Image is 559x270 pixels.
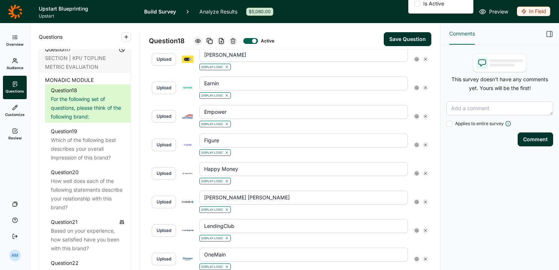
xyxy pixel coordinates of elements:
[3,52,27,76] a: Audience
[517,7,550,16] div: In Field
[5,112,25,117] span: Customize
[246,8,273,16] div: $5,060.00
[45,85,131,123] a: Question18For the following set of questions, please think of the following brand:
[199,134,408,147] input: Concept Name...
[423,228,428,233] div: Remove
[182,56,194,63] img: n2oifprtauqwxxboa3yx.png
[455,121,504,127] span: Applies to entire survey
[182,142,194,147] img: y69uhu6xwfpsrle49jyu.png
[199,48,408,62] input: Concept Name...
[414,199,420,205] div: Settings
[45,125,131,164] a: Question19Which of the following best describes your overall impression of this brand?
[39,44,131,73] a: Question17SECTION | KPI/ TOPLINE METRIC EVALUATION
[182,172,194,175] img: esni1wmru7bjcbzhrgxi.png
[199,105,408,119] input: Concept Name...
[423,85,428,91] div: Remove
[423,142,428,148] div: Remove
[152,110,176,123] button: Upload
[449,29,475,38] span: Comments
[201,265,223,269] span: Display Logic
[229,37,237,45] div: Delete
[201,179,223,183] span: Display Logic
[51,218,78,226] div: Question 21
[414,256,420,262] div: Settings
[51,127,77,136] div: Question 19
[51,259,79,267] div: Question 22
[199,191,408,205] input: Concept Name...
[199,219,408,233] input: Concept Name...
[414,56,420,62] div: Settings
[201,65,223,69] span: Display Logic
[9,250,21,261] div: AM
[182,256,194,262] img: rmjmxws1focctfgit4jo.jpg
[51,136,125,162] div: Which of the following best describes your overall impression of this brand?
[182,110,194,122] img: qqxc4odnaletopovoort.png
[7,65,23,70] span: Audience
[423,113,428,119] div: Remove
[152,82,176,94] button: Upload
[199,76,408,90] input: Concept Name...
[152,53,176,65] button: Upload
[449,23,475,45] button: Comments
[152,253,176,265] button: Upload
[489,7,508,16] span: Preview
[3,99,27,123] a: Customize
[39,4,135,13] h1: Upstart Blueprinting
[261,38,273,44] div: Active
[51,168,79,177] div: Question 20
[39,13,135,19] span: Upstart
[3,29,27,52] a: Overview
[45,54,125,71] div: SECTION | KPI/ TOPLINE METRIC EVALUATION
[201,150,223,155] span: Display Logic
[3,123,27,146] a: Review
[51,177,125,212] div: How well does each of the following statements describe your relationship with this brand?
[45,166,131,213] a: Question20How well does each of the following statements describe your relationship with this brand?
[199,162,408,176] input: Concept Name...
[423,56,428,62] div: Remove
[414,142,420,148] div: Settings
[517,7,550,17] button: In Field
[414,85,420,91] div: Settings
[201,236,223,240] span: Display Logic
[414,228,420,233] div: Settings
[446,75,553,93] p: This survey doesn't have any comments yet. Yours will be the first!
[6,42,23,47] span: Overview
[152,139,176,151] button: Upload
[414,113,420,119] div: Settings
[45,76,94,85] span: MONADIC MODULE
[201,122,223,126] span: Display Logic
[182,227,194,234] img: ldampmtitj6bs1jejzcy.png
[201,207,223,212] span: Display Logic
[152,167,176,180] button: Upload
[8,135,22,140] span: Review
[45,216,131,254] a: Question21Based on your experience, how satisfied have you been with this brand?
[423,170,428,176] div: Remove
[479,7,508,16] a: Preview
[182,85,194,91] img: w4zcwcbi6hm3qyhhgpdx.png
[182,201,194,203] img: jmqai1grnphqv5fri1gk.webp
[423,199,428,205] div: Remove
[384,32,431,46] button: Save Question
[3,76,27,99] a: Questions
[414,170,420,176] div: Settings
[423,256,428,262] div: Remove
[518,132,553,146] button: Comment
[199,248,408,262] input: Concept Name...
[51,226,125,253] div: Based on your experience, how satisfied have you been with this brand?
[149,36,185,46] span: Question 18
[5,89,24,94] span: Questions
[201,93,223,98] span: Display Logic
[39,33,63,41] span: Questions
[51,86,77,95] div: Question 18
[51,95,125,121] div: For the following set of questions, please think of the following brand:
[45,45,71,54] div: Question 17
[152,196,176,208] button: Upload
[152,224,176,237] button: Upload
